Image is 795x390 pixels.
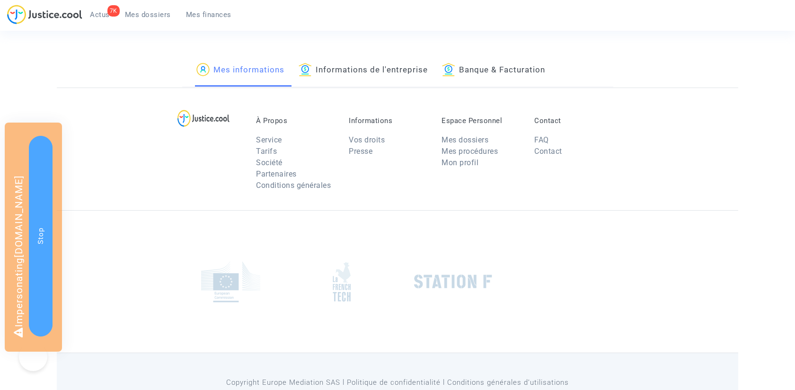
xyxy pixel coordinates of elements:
p: Copyright Europe Mediation SAS l Politique de confidentialité l Conditions générales d’utilisa... [182,377,613,389]
p: À Propos [256,116,335,125]
img: europe_commision.png [201,261,260,302]
img: icon-banque.svg [442,63,455,76]
a: Partenaires [256,169,297,178]
img: french_tech.png [333,262,351,302]
div: Impersonating [5,123,62,352]
span: Mes dossiers [125,10,171,19]
span: Mes finances [186,10,231,19]
a: Société [256,158,283,167]
span: Stop [36,228,45,244]
a: Mes dossiers [117,8,178,22]
a: Vos droits [349,135,385,144]
img: logo-lg.svg [177,110,230,127]
a: Presse [349,147,372,156]
a: Conditions générales [256,181,331,190]
p: Contact [534,116,613,125]
a: Contact [534,147,562,156]
a: Mes procédures [442,147,498,156]
img: icon-passager.svg [196,63,210,76]
a: Service [256,135,282,144]
a: Tarifs [256,147,277,156]
a: FAQ [534,135,549,144]
a: 7KActus [82,8,117,22]
div: 7K [107,5,120,17]
a: Mes finances [178,8,239,22]
iframe: Help Scout Beacon - Open [19,343,47,371]
a: Mes informations [196,54,284,87]
button: Stop [29,136,53,337]
img: icon-banque.svg [299,63,312,76]
a: Informations de l'entreprise [299,54,428,87]
img: jc-logo.svg [7,5,82,24]
a: Mon profil [442,158,478,167]
a: Mes dossiers [442,135,488,144]
span: Actus [90,10,110,19]
p: Espace Personnel [442,116,520,125]
p: Informations [349,116,427,125]
a: Banque & Facturation [442,54,545,87]
img: stationf.png [414,275,492,289]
